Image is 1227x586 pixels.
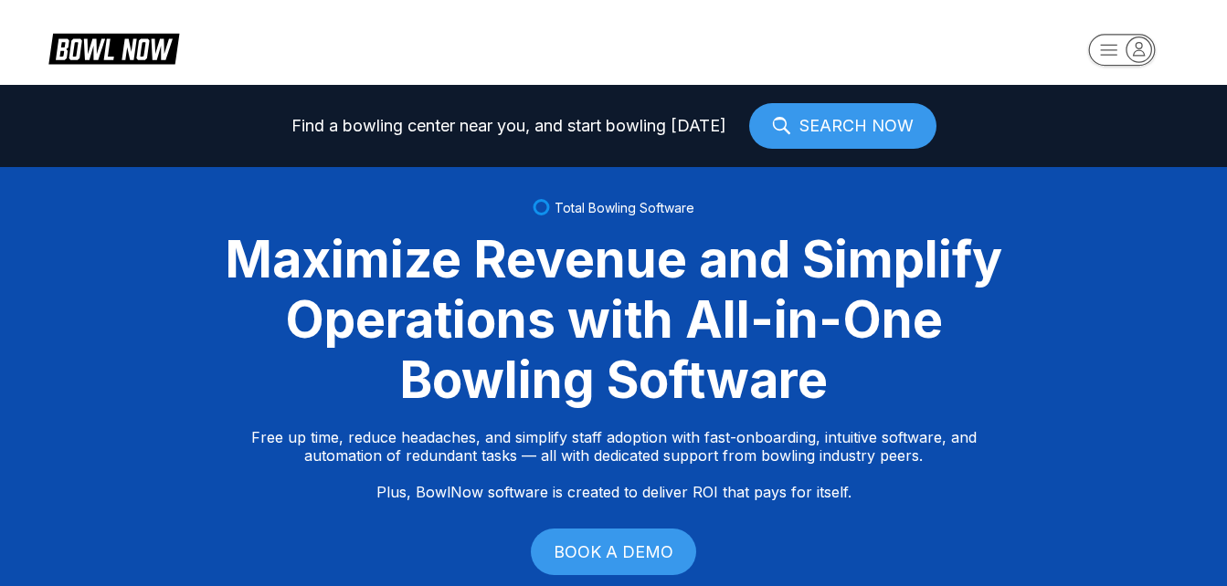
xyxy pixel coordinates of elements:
p: Free up time, reduce headaches, and simplify staff adoption with fast-onboarding, intuitive softw... [251,428,977,501]
div: Maximize Revenue and Simplify Operations with All-in-One Bowling Software [203,229,1025,410]
span: Find a bowling center near you, and start bowling [DATE] [291,117,726,135]
a: SEARCH NOW [749,103,936,149]
span: Total Bowling Software [555,200,694,215]
a: BOOK A DEMO [531,528,696,575]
